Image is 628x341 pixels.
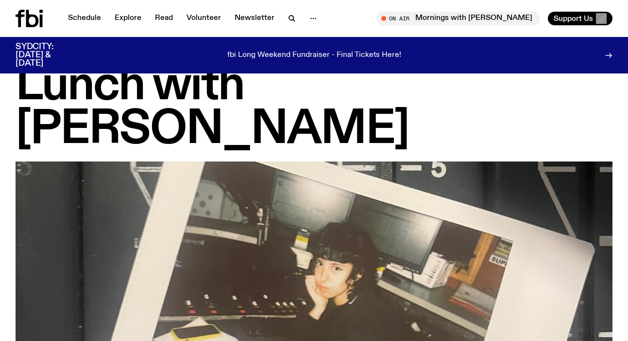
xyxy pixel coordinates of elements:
span: Support Us [554,14,593,23]
h3: SYDCITY: [DATE] & [DATE] [16,43,78,68]
button: On AirMornings with [PERSON_NAME] [376,12,540,25]
a: Volunteer [181,12,227,25]
h1: Lunch with [PERSON_NAME] [16,64,612,152]
a: Read [149,12,179,25]
p: fbi Long Weekend Fundraiser - Final Tickets Here! [227,51,401,60]
a: Explore [109,12,147,25]
a: Schedule [62,12,107,25]
a: Newsletter [229,12,280,25]
button: Support Us [548,12,612,25]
